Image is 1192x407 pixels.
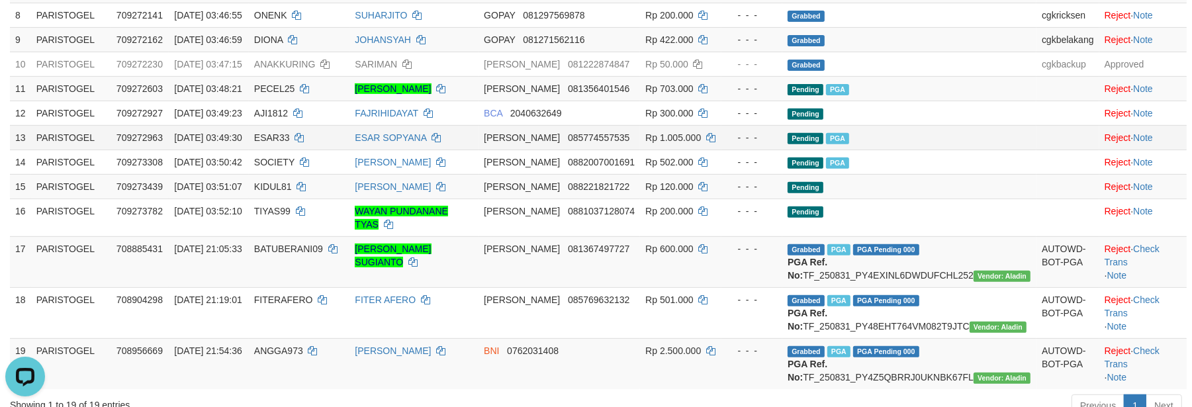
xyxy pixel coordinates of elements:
[31,236,111,287] td: PARISTOGEL
[174,83,242,94] span: [DATE] 03:48:21
[5,5,45,45] button: Open LiveChat chat widget
[853,244,919,255] span: PGA Pending
[568,157,635,167] span: Copy 0882007001691 to clipboard
[1105,244,1131,254] a: Reject
[727,58,777,71] div: - - -
[853,295,919,306] span: PGA Pending
[568,244,629,254] span: Copy 081367497727 to clipboard
[788,60,825,71] span: Grabbed
[31,76,111,101] td: PARISTOGEL
[782,236,1036,287] td: TF_250831_PY4EXINL6DWDUFCHL252
[1036,236,1099,287] td: AUTOWD-BOT-PGA
[10,3,31,27] td: 8
[116,59,163,69] span: 709272230
[174,345,242,356] span: [DATE] 21:54:36
[826,84,849,95] span: Marked by cgkcindy
[254,345,303,356] span: ANGGA973
[254,206,291,216] span: TIYAS99
[1099,76,1187,101] td: ·
[1105,345,1160,369] a: Check Trans
[254,132,290,143] span: ESAR33
[645,59,688,69] span: Rp 50.000
[355,244,431,267] a: [PERSON_NAME] SUGIANTO
[31,101,111,125] td: PARISTOGEL
[645,244,693,254] span: Rp 600.000
[788,11,825,22] span: Grabbed
[116,108,163,118] span: 709272927
[1099,199,1187,236] td: ·
[484,345,499,356] span: BNI
[645,83,693,94] span: Rp 703.000
[1105,294,1131,305] a: Reject
[788,295,825,306] span: Grabbed
[1107,372,1127,383] a: Note
[1107,321,1127,332] a: Note
[727,131,777,144] div: - - -
[355,181,431,192] a: [PERSON_NAME]
[10,338,31,389] td: 19
[568,83,629,94] span: Copy 081356401546 to clipboard
[10,199,31,236] td: 16
[645,34,693,45] span: Rp 422.000
[568,206,635,216] span: Copy 0881037128074 to clipboard
[788,346,825,357] span: Grabbed
[174,108,242,118] span: [DATE] 03:49:23
[116,10,163,21] span: 709272141
[645,206,693,216] span: Rp 200.000
[1105,132,1131,143] a: Reject
[10,174,31,199] td: 15
[1099,150,1187,174] td: ·
[788,182,823,193] span: Pending
[782,287,1036,338] td: TF_250831_PY48EHT764VM082T9JTC
[1036,338,1099,389] td: AUTOWD-BOT-PGA
[1099,27,1187,52] td: ·
[1099,236,1187,287] td: · ·
[31,287,111,338] td: PARISTOGEL
[1099,3,1187,27] td: ·
[1105,244,1160,267] a: Check Trans
[10,27,31,52] td: 9
[174,132,242,143] span: [DATE] 03:49:30
[10,125,31,150] td: 13
[523,10,584,21] span: Copy 081297569878 to clipboard
[10,52,31,76] td: 10
[31,199,111,236] td: PARISTOGEL
[788,84,823,95] span: Pending
[1133,157,1153,167] a: Note
[727,180,777,193] div: - - -
[1099,174,1187,199] td: ·
[645,10,693,21] span: Rp 200.000
[484,34,515,45] span: GOPAY
[1036,27,1099,52] td: cgkbelakang
[1133,181,1153,192] a: Note
[1099,101,1187,125] td: ·
[727,33,777,46] div: - - -
[31,3,111,27] td: PARISTOGEL
[484,244,560,254] span: [PERSON_NAME]
[1105,294,1160,318] a: Check Trans
[645,108,693,118] span: Rp 300.000
[116,244,163,254] span: 708885431
[31,27,111,52] td: PARISTOGEL
[116,132,163,143] span: 709272963
[254,157,295,167] span: SOCIETY
[355,132,426,143] a: ESAR SOPYANA
[174,10,242,21] span: [DATE] 03:46:55
[970,322,1027,333] span: Vendor URL: https://payment4.1velocity.biz
[484,294,560,305] span: [PERSON_NAME]
[568,132,629,143] span: Copy 085774557535 to clipboard
[116,34,163,45] span: 709272162
[1036,3,1099,27] td: cgkricksen
[355,10,407,21] a: SUHARJITO
[568,59,629,69] span: Copy 081222874847 to clipboard
[1133,108,1153,118] a: Note
[568,181,629,192] span: Copy 088221821722 to clipboard
[31,150,111,174] td: PARISTOGEL
[10,101,31,125] td: 12
[116,345,163,356] span: 708956669
[254,294,313,305] span: FITERAFERO
[1133,83,1153,94] a: Note
[10,150,31,174] td: 14
[788,133,823,144] span: Pending
[10,287,31,338] td: 18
